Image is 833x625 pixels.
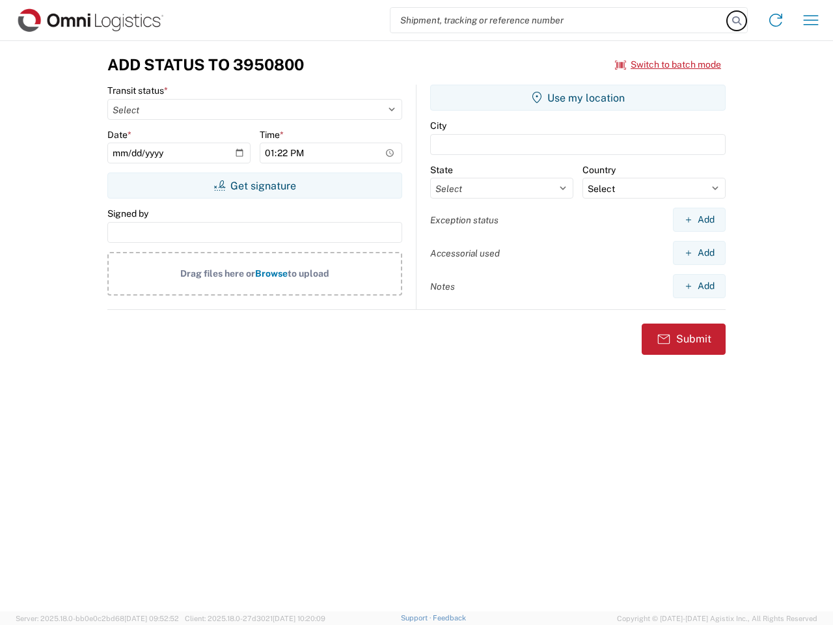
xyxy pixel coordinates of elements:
[16,615,179,622] span: Server: 2025.18.0-bb0e0c2bd68
[180,268,255,279] span: Drag files here or
[430,247,500,259] label: Accessorial used
[185,615,325,622] span: Client: 2025.18.0-27d3021
[430,85,726,111] button: Use my location
[642,324,726,355] button: Submit
[673,274,726,298] button: Add
[273,615,325,622] span: [DATE] 10:20:09
[107,208,148,219] label: Signed by
[673,241,726,265] button: Add
[260,129,284,141] label: Time
[430,164,453,176] label: State
[107,173,402,199] button: Get signature
[107,129,131,141] label: Date
[433,614,466,622] a: Feedback
[430,120,446,132] label: City
[430,281,455,292] label: Notes
[430,214,498,226] label: Exception status
[582,164,616,176] label: Country
[390,8,728,33] input: Shipment, tracking or reference number
[124,615,179,622] span: [DATE] 09:52:52
[288,268,329,279] span: to upload
[107,85,168,96] label: Transit status
[615,54,721,76] button: Switch to batch mode
[107,55,304,74] h3: Add Status to 3950800
[673,208,726,232] button: Add
[255,268,288,279] span: Browse
[401,614,433,622] a: Support
[617,613,817,624] span: Copyright © [DATE]-[DATE] Agistix Inc., All Rights Reserved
